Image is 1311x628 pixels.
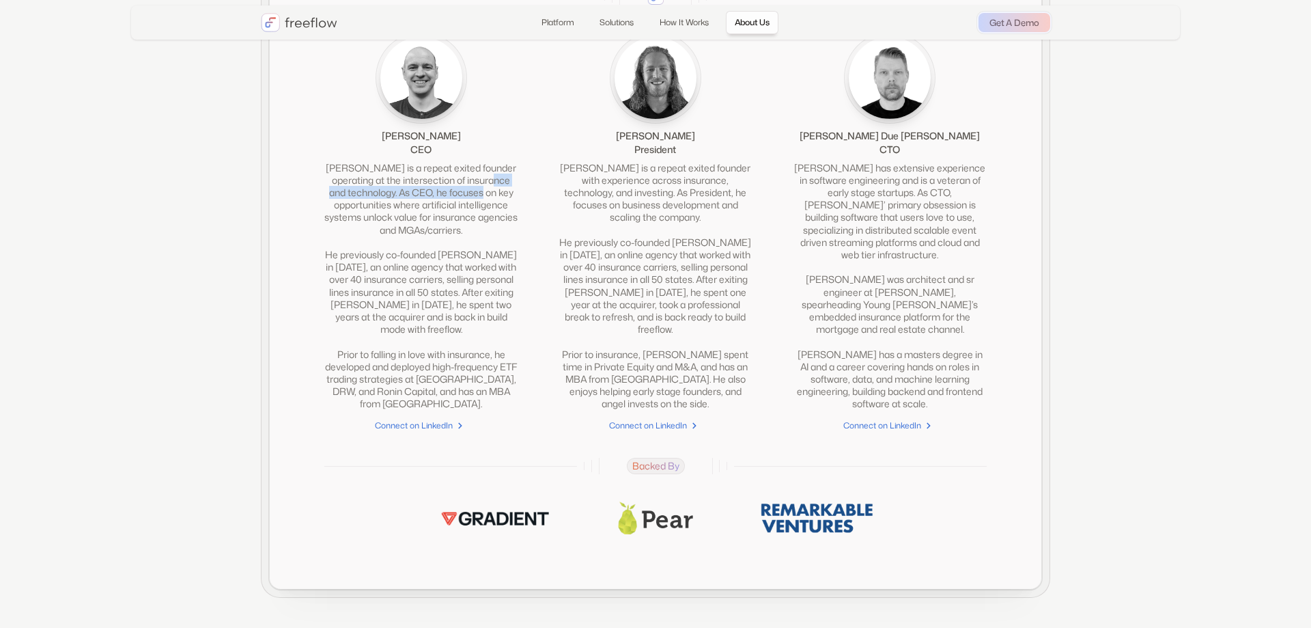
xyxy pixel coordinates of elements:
[559,418,752,433] a: Connect on LinkedIn
[375,419,453,433] div: Connect on LinkedIn
[410,143,432,156] div: CEO
[324,162,518,411] div: [PERSON_NAME] is a repeat exited founder operating at the intersection of insurance and technolog...
[559,162,752,411] div: [PERSON_NAME] is a repeat exited founder with experience across insurance, technology, and invest...
[533,11,582,34] a: Platform
[651,11,718,34] a: How It Works
[591,11,643,34] a: Solutions
[879,143,900,156] div: CTO
[324,418,518,433] a: Connect on LinkedIn
[261,13,337,32] a: home
[634,143,676,156] div: President
[978,13,1050,32] a: Get A Demo
[843,419,921,433] div: Connect on LinkedIn
[616,129,695,143] div: [PERSON_NAME]
[800,129,980,143] div: [PERSON_NAME] Due [PERSON_NAME]
[609,419,687,433] div: Connect on LinkedIn
[793,162,987,411] div: [PERSON_NAME] has extensive experience in software engineering and is a veteran of early stage st...
[627,458,685,474] span: Backed By
[382,129,461,143] div: [PERSON_NAME]
[726,11,778,34] a: About Us
[793,418,987,433] a: Connect on LinkedIn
